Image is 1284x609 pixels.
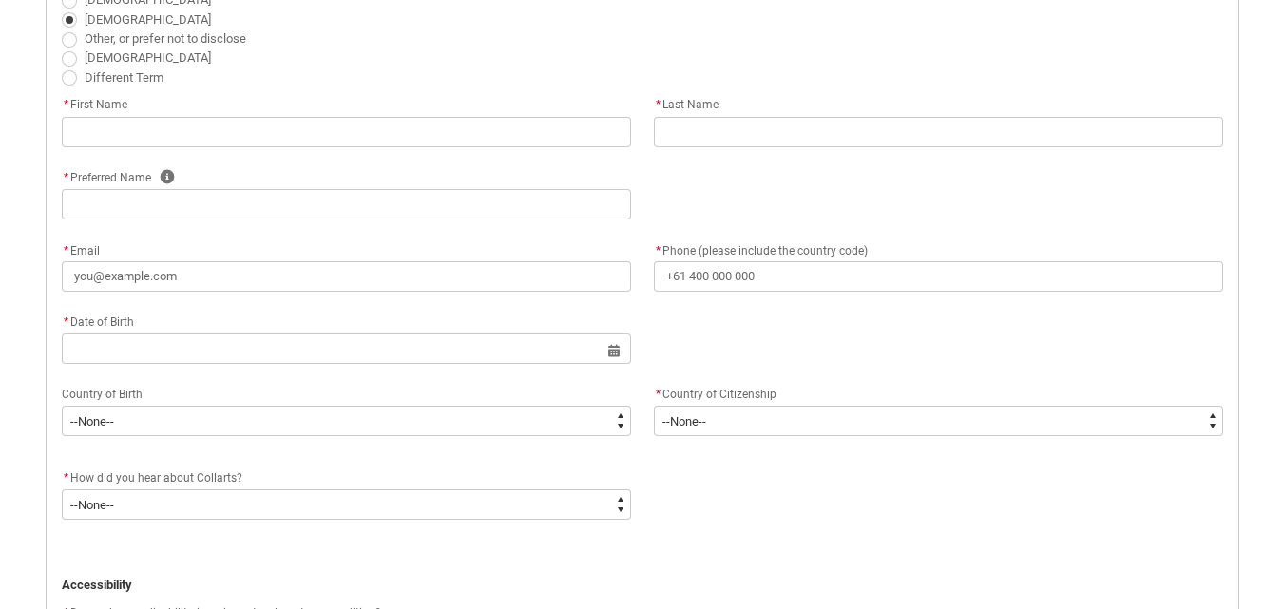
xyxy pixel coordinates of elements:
span: Different Term [85,70,163,85]
span: Date of Birth [62,315,134,329]
span: Country of Citizenship [662,388,776,401]
input: you@example.com [62,261,631,292]
span: Preferred Name [62,171,151,184]
abbr: required [64,315,68,329]
span: How did you hear about Collarts? [70,471,242,485]
abbr: required [64,244,68,257]
abbr: required [64,98,68,111]
abbr: required [64,171,68,184]
span: Country of Birth [62,388,143,401]
abbr: required [656,388,661,401]
strong: Accessibility [62,578,132,592]
abbr: required [64,471,68,485]
span: [DEMOGRAPHIC_DATA] [85,12,211,27]
label: Email [62,238,107,259]
span: Last Name [654,98,719,111]
abbr: required [656,244,661,257]
span: Other, or prefer not to disclose [85,31,246,46]
label: Phone (please include the country code) [654,238,875,259]
abbr: required [656,98,661,111]
span: [DEMOGRAPHIC_DATA] [85,50,211,65]
span: First Name [62,98,127,111]
input: +61 400 000 000 [654,261,1223,292]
